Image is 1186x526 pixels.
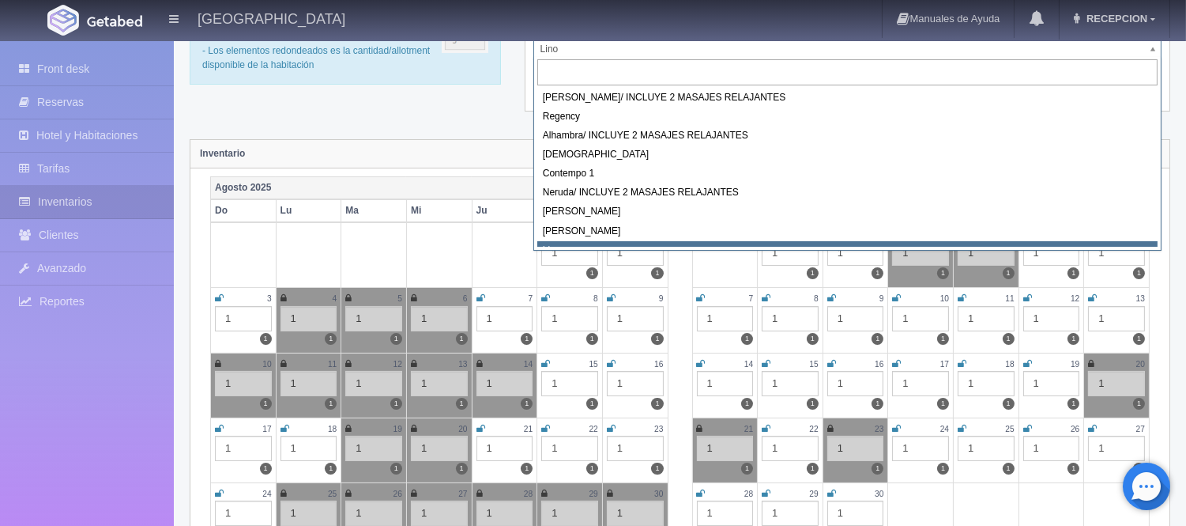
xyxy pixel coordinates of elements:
div: [DEMOGRAPHIC_DATA] [537,146,1158,165]
div: [PERSON_NAME] [537,202,1158,221]
div: Neruda/ INCLUYE 2 MASAJES RELAJANTES [537,184,1158,202]
div: Alhambra/ INCLUYE 2 MASAJES RELAJANTES [537,127,1158,146]
div: Lino [537,241,1158,260]
div: Regency [537,108,1158,127]
div: Contempo 1 [537,165,1158,184]
div: [PERSON_NAME]/ INCLUYE 2 MASAJES RELAJANTES [537,89,1158,108]
div: [PERSON_NAME] [537,222,1158,241]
